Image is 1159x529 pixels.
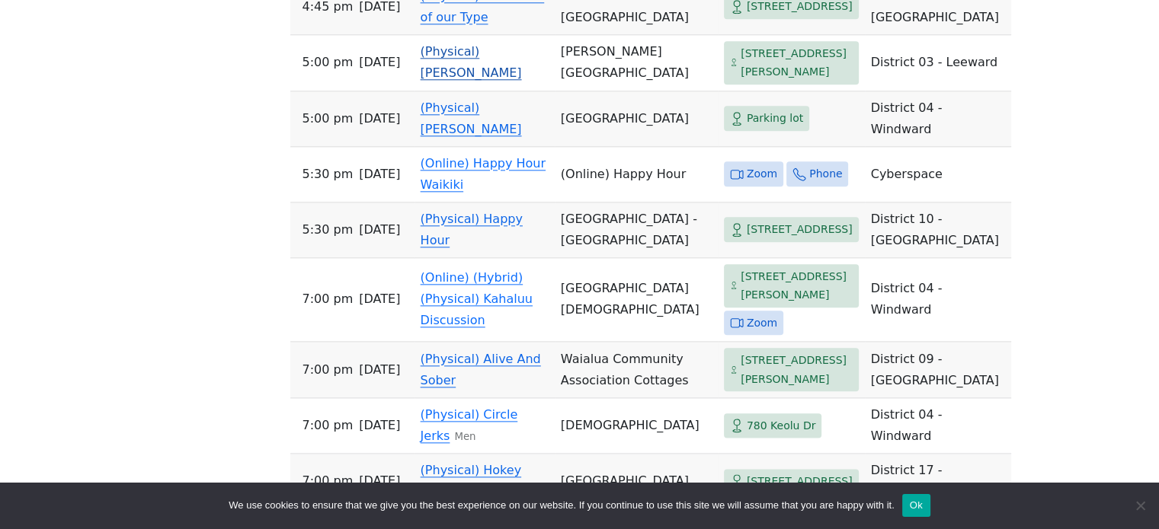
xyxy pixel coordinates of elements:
span: 5:00 PM [303,108,354,129]
td: District 17 - [GEOGRAPHIC_DATA] [865,454,1011,509]
td: [GEOGRAPHIC_DATA] - [GEOGRAPHIC_DATA] [555,202,718,258]
span: [DATE] [359,219,400,241]
span: 5:30 PM [303,219,354,241]
td: District 04 - Windward [865,398,1011,454]
span: Phone [809,164,842,183]
span: [DATE] [359,470,400,492]
a: (Physical) [PERSON_NAME] [421,44,522,80]
td: District 04 - Windward [865,258,1011,343]
td: District 03 - Leeward [865,35,1011,91]
td: [GEOGRAPHIC_DATA] [555,454,718,509]
span: [DATE] [359,108,400,129]
a: (Physical) Circle Jerks [421,407,518,443]
td: District 04 - Windward [865,91,1011,147]
span: [DATE] [359,359,400,381]
span: 780 Keolu Dr [747,416,816,435]
span: 5:00 PM [303,52,354,73]
a: (Online) Happy Hour Waikiki [421,156,546,192]
a: (Online) (Hybrid) (Physical) Kahaluu Discussion [421,270,533,327]
a: (Physical) [PERSON_NAME] [421,100,522,136]
span: [DATE] [359,164,400,185]
span: 7:00 PM [303,470,354,492]
span: Parking lot [747,109,803,128]
span: 5:30 PM [303,164,354,185]
td: [PERSON_NAME][GEOGRAPHIC_DATA] [555,35,718,91]
td: District 10 - [GEOGRAPHIC_DATA] [865,202,1011,258]
button: Ok [902,494,930,517]
td: Cyberspace [865,147,1011,202]
td: District 09 - [GEOGRAPHIC_DATA] [865,342,1011,398]
span: [DATE] [359,415,400,436]
span: [STREET_ADDRESS][PERSON_NAME] [741,267,853,304]
span: [DATE] [359,288,400,310]
small: Men [454,431,475,442]
span: [STREET_ADDRESS] [747,220,853,239]
a: (Physical) Happy Hour [421,212,523,247]
span: 7:00 PM [303,288,354,310]
span: [STREET_ADDRESS] [747,472,853,491]
span: 7:00 PM [303,415,354,436]
span: 7:00 PM [303,359,354,381]
span: Zoom [747,164,777,183]
span: [DATE] [359,52,400,73]
span: We use cookies to ensure that we give you the best experience on our website. If you continue to ... [229,498,894,513]
td: [GEOGRAPHIC_DATA][DEMOGRAPHIC_DATA] [555,258,718,343]
td: [GEOGRAPHIC_DATA] [555,91,718,147]
td: (Online) Happy Hour [555,147,718,202]
span: [STREET_ADDRESS][PERSON_NAME] [741,44,853,81]
a: (Physical) Hokey Pokey [421,463,521,499]
span: No [1132,498,1148,513]
span: [STREET_ADDRESS][PERSON_NAME] [741,351,853,388]
td: Waialua Community Association Cottages [555,342,718,398]
td: [DEMOGRAPHIC_DATA] [555,398,718,454]
span: Zoom [747,314,777,333]
a: (Physical) Alive And Sober [421,352,541,387]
